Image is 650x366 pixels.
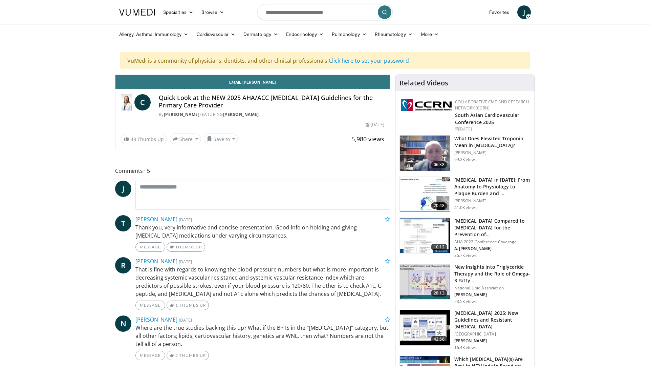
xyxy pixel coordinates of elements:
[115,257,131,273] a: R
[115,75,390,89] a: Email [PERSON_NAME]
[167,301,209,310] a: 1 Thumbs Up
[454,264,530,284] h3: New Insights into Triglyceride Therapy and the Role of Omega-3 Fatty…
[431,161,447,168] span: 06:38
[121,134,167,144] a: 48 Thumbs Up
[454,310,530,330] h3: [MEDICAL_DATA] 2025: New Guidelines and Resistant [MEDICAL_DATA]
[417,27,443,41] a: More
[399,177,530,212] a: 20:48 [MEDICAL_DATA] in [DATE]: From Anatomy to Physiology to Plaque Burden and … [PERSON_NAME] 4...
[431,244,447,250] span: 10:12
[399,79,448,87] h4: Related Videos
[197,5,229,19] a: Browse
[167,242,205,252] a: Thumbs Up
[135,301,165,310] a: Message
[179,317,192,323] small: [DATE]
[454,253,477,258] p: 36.7K views
[485,5,513,19] a: Favorites
[454,157,477,162] p: 99.2K views
[455,126,529,132] div: [DATE]
[167,351,209,360] a: 2 Thumbs Up
[135,258,177,265] a: [PERSON_NAME]
[115,27,192,41] a: Allergy, Asthma, Immunology
[135,265,390,298] p: That is fine with regards to knowing the blood pressure numbers but what is more important is dec...
[115,215,131,231] a: T
[454,246,530,251] p: A. [PERSON_NAME]
[400,264,450,299] img: 45ea033d-f728-4586-a1ce-38957b05c09e.150x105_q85_crop-smart_upscale.jpg
[431,290,447,297] span: 28:13
[135,242,165,252] a: Message
[454,239,530,245] p: AHA 2022 Conference Coverage
[115,181,131,197] a: J
[455,112,520,125] a: South Asian Cardiovascular Conference 2025
[134,94,151,110] a: C
[135,223,390,240] p: Thank you, very informative and concise presentation. Good info on holding and giving [MEDICAL_DA...
[455,99,529,111] a: Collaborative CME and Research Network (CCRN)
[517,5,531,19] a: J
[120,52,530,69] div: VuMedi is a community of physicians, dentists, and other clinical professionals.
[351,135,384,143] span: 5,980 views
[454,338,530,344] p: [PERSON_NAME]
[282,27,328,41] a: Endocrinology
[400,218,450,253] img: 7c0f9b53-1609-4588-8498-7cac8464d722.150x105_q85_crop-smart_upscale.jpg
[399,264,530,304] a: 28:13 New Insights into Triglyceride Therapy and the Role of Omega-3 Fatty… National Lipid Associ...
[399,310,530,350] a: 42:56 [MEDICAL_DATA] 2025: New Guidelines and Resistant [MEDICAL_DATA] [GEOGRAPHIC_DATA] [PERSON_...
[179,217,192,223] small: [DATE]
[175,353,178,358] span: 2
[454,218,530,238] h3: [MEDICAL_DATA] Compared to [MEDICAL_DATA] for the Prevention of…
[164,111,200,117] a: [PERSON_NAME]
[135,216,177,223] a: [PERSON_NAME]
[400,310,450,345] img: 280bcb39-0f4e-42eb-9c44-b41b9262a277.150x105_q85_crop-smart_upscale.jpg
[401,99,452,111] img: a04ee3ba-8487-4636-b0fb-5e8d268f3737.png.150x105_q85_autocrop_double_scale_upscale_version-0.2.png
[454,198,530,204] p: [PERSON_NAME]
[204,134,238,144] button: Save to
[329,57,409,64] a: Click here to set your password
[454,285,530,291] p: National Lipid Association
[454,205,477,210] p: 41.0K views
[454,177,530,197] h3: [MEDICAL_DATA] in [DATE]: From Anatomy to Physiology to Plaque Burden and …
[454,135,530,149] h3: What Does Elevated Troponin Mean in [MEDICAL_DATA]?
[454,299,477,304] p: 23.5K views
[223,111,259,117] a: [PERSON_NAME]
[175,303,178,308] span: 1
[115,316,131,332] a: N
[135,351,165,360] a: Message
[115,166,390,175] span: Comments 5
[135,316,177,323] a: [PERSON_NAME]
[431,202,447,209] span: 20:48
[454,150,530,156] p: [PERSON_NAME]
[454,292,530,298] p: [PERSON_NAME]
[159,94,384,109] h4: Quick Look at the NEW 2025 AHA/ACC [MEDICAL_DATA] Guidelines for the Primary Care Provider
[119,9,155,16] img: VuMedi Logo
[121,94,132,110] img: Dr. Catherine P. Benziger
[170,134,201,144] button: Share
[328,27,371,41] a: Pulmonology
[399,135,530,171] a: 06:38 What Does Elevated Troponin Mean in [MEDICAL_DATA]? [PERSON_NAME] 99.2K views
[135,324,390,348] p: Where are the true studies backing this up? What if the BP IS in the "[MEDICAL_DATA]" category, b...
[400,136,450,171] img: 98daf78a-1d22-4ebe-927e-10afe95ffd94.150x105_q85_crop-smart_upscale.jpg
[131,136,136,142] span: 48
[454,331,530,337] p: [GEOGRAPHIC_DATA]
[159,5,197,19] a: Specialties
[257,4,393,20] input: Search topics, interventions
[159,111,384,118] div: By FEATURING
[366,122,384,128] div: [DATE]
[454,345,477,350] p: 16.4K views
[179,259,192,265] small: [DATE]
[239,27,282,41] a: Dermatology
[399,218,530,258] a: 10:12 [MEDICAL_DATA] Compared to [MEDICAL_DATA] for the Prevention of… AHA 2022 Conference Covera...
[400,177,450,212] img: 823da73b-7a00-425d-bb7f-45c8b03b10c3.150x105_q85_crop-smart_upscale.jpg
[371,27,417,41] a: Rheumatology
[192,27,239,41] a: Cardiovascular
[431,336,447,343] span: 42:56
